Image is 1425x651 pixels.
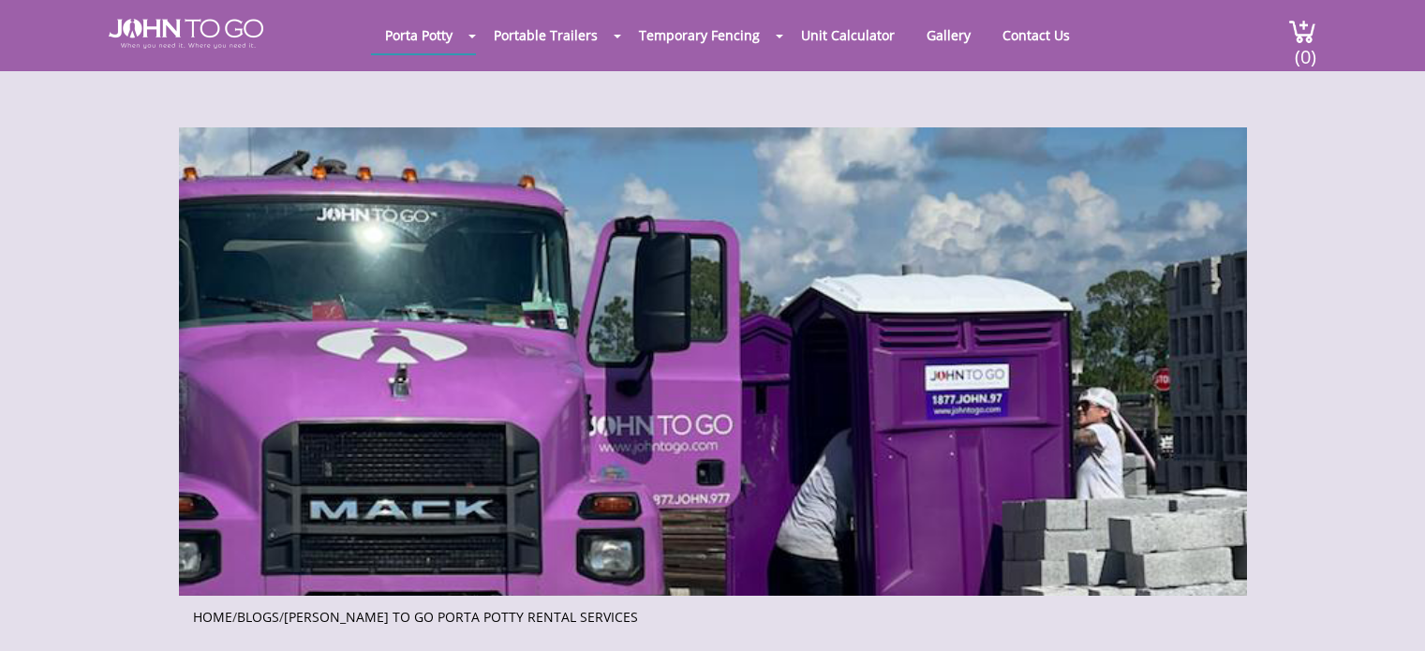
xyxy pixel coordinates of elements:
a: Temporary Fencing [625,17,774,53]
a: Portable Trailers [480,17,612,53]
img: JOHN to go [109,19,263,49]
a: Home [193,608,232,626]
a: Gallery [913,17,985,53]
ul: / / [193,603,1233,627]
a: Blogs [237,608,279,626]
button: Live Chat [1350,576,1425,651]
a: Porta Potty [371,17,467,53]
a: Contact Us [988,17,1084,53]
img: cart a [1288,19,1316,44]
a: Unit Calculator [787,17,909,53]
span: (0) [1294,29,1316,69]
a: [PERSON_NAME] To Go Porta Potty Rental Services [284,608,638,626]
